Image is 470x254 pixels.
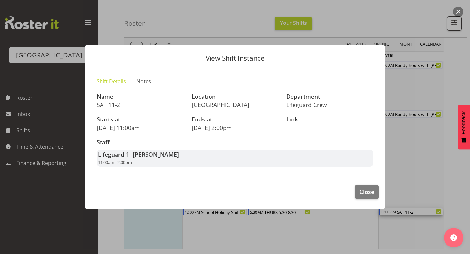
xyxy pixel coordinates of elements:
[97,139,373,146] h3: Staff
[98,159,132,165] span: 11:00am - 2:00pm
[91,55,379,62] p: View Shift Instance
[97,116,184,123] h3: Starts at
[136,77,151,85] span: Notes
[97,77,126,85] span: Shift Details
[461,111,467,134] span: Feedback
[97,93,184,100] h3: Name
[133,151,179,158] span: [PERSON_NAME]
[458,105,470,149] button: Feedback - Show survey
[286,116,373,123] h3: Link
[97,124,184,131] p: [DATE] 11:00am
[286,93,373,100] h3: Department
[192,116,279,123] h3: Ends at
[192,93,279,100] h3: Location
[359,187,374,196] span: Close
[192,124,279,131] p: [DATE] 2:00pm
[355,185,379,199] button: Close
[98,151,179,158] strong: Lifeguard 1 -
[97,101,184,108] p: SAT 11-2
[450,234,457,241] img: help-xxl-2.png
[192,101,279,108] p: [GEOGRAPHIC_DATA]
[286,101,373,108] p: Lifeguard Crew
